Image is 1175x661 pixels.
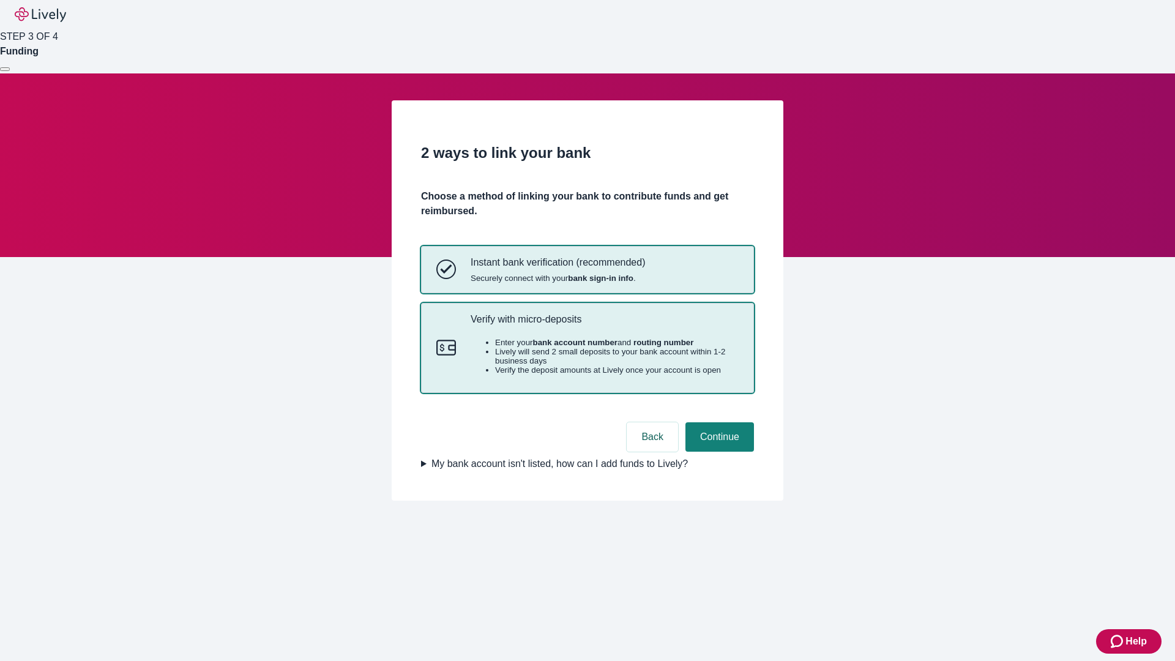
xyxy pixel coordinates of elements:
button: Continue [685,422,754,452]
svg: Micro-deposits [436,338,456,357]
li: Lively will send 2 small deposits to your bank account within 1-2 business days [495,347,739,365]
summary: My bank account isn't listed, how can I add funds to Lively? [421,457,754,471]
button: Instant bank verificationInstant bank verification (recommended)Securely connect with yourbank si... [422,247,753,292]
li: Verify the deposit amounts at Lively once your account is open [495,365,739,375]
span: Help [1125,634,1147,649]
strong: routing number [633,338,693,347]
img: Lively [15,7,66,22]
svg: Zendesk support icon [1111,634,1125,649]
h2: 2 ways to link your bank [421,142,754,164]
button: Zendesk support iconHelp [1096,629,1162,654]
strong: bank account number [533,338,618,347]
button: Back [627,422,678,452]
button: Micro-depositsVerify with micro-depositsEnter yourbank account numberand routing numberLively wil... [422,304,753,393]
strong: bank sign-in info [568,274,633,283]
h4: Choose a method of linking your bank to contribute funds and get reimbursed. [421,189,754,218]
span: Securely connect with your . [471,274,645,283]
svg: Instant bank verification [436,260,456,279]
li: Enter your and [495,338,739,347]
p: Verify with micro-deposits [471,313,739,325]
p: Instant bank verification (recommended) [471,256,645,268]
